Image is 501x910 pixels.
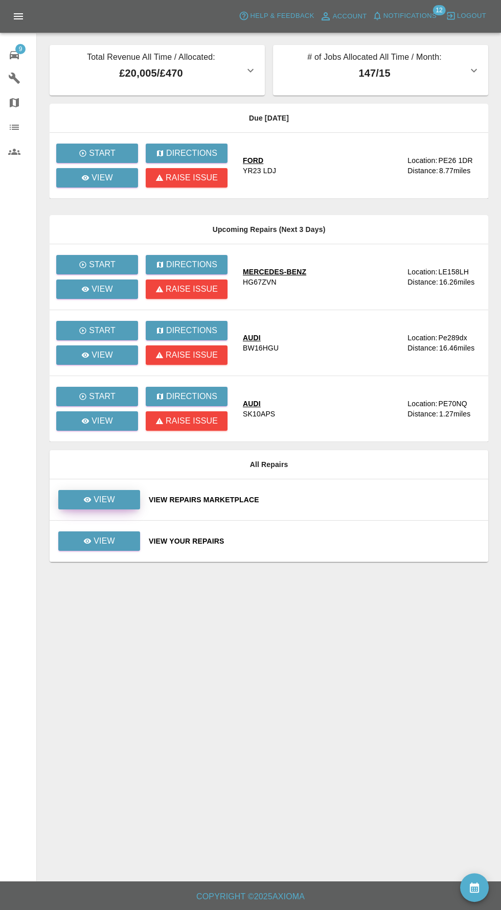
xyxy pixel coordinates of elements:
[243,399,275,409] div: AUDI
[146,144,227,163] button: Directions
[432,5,445,15] span: 12
[439,166,480,176] div: 8.77 miles
[56,345,138,365] a: View
[50,104,488,133] th: Due [DATE]
[92,349,113,361] p: View
[92,172,113,184] p: View
[146,345,227,365] button: Raise issue
[243,267,399,287] a: MERCEDES-BENZHG67ZVN
[146,387,227,406] button: Directions
[56,387,138,406] button: Start
[439,409,480,419] div: 1.27 miles
[383,10,437,22] span: Notifications
[166,390,217,403] p: Directions
[243,409,275,419] div: SK10APS
[166,259,217,271] p: Directions
[281,65,468,81] p: 147 / 15
[146,279,227,299] button: Raise issue
[149,495,480,505] a: View Repairs Marketplace
[89,390,116,403] p: Start
[89,324,116,337] p: Start
[58,531,140,551] a: View
[407,343,438,353] div: Distance:
[58,490,140,509] a: View
[273,45,488,96] button: # of Jobs Allocated All Time / Month:147/15
[92,415,113,427] p: View
[58,495,141,503] a: View
[407,166,438,176] div: Distance:
[281,51,468,65] p: # of Jobs Allocated All Time / Month:
[146,411,227,431] button: Raise issue
[243,155,276,166] div: FORD
[407,409,438,419] div: Distance:
[438,155,472,166] div: PE26 1DR
[58,65,244,81] p: £20,005 / £470
[56,255,138,274] button: Start
[243,333,399,353] a: AUDIBW16HGU
[243,399,399,419] a: AUDISK10APS
[407,277,438,287] div: Distance:
[407,333,480,353] a: Location:Pe289dxDistance:16.46miles
[50,450,488,479] th: All Repairs
[407,155,480,176] a: Location:PE26 1DRDistance:8.77miles
[56,279,138,299] a: View
[438,333,467,343] div: Pe289dx
[243,267,306,277] div: MERCEDES-BENZ
[407,399,480,419] a: Location:PE70NQDistance:1.27miles
[407,399,437,409] div: Location:
[166,349,218,361] p: Raise issue
[407,267,480,287] a: Location:LE158LHDistance:16.26miles
[50,45,265,96] button: Total Revenue All Time / Allocated:£20,005/£470
[407,267,437,277] div: Location:
[460,873,489,902] button: availability
[243,343,279,353] div: BW16HGU
[8,890,493,904] h6: Copyright © 2025 Axioma
[370,8,439,24] button: Notifications
[407,155,437,166] div: Location:
[56,144,138,163] button: Start
[243,155,399,176] a: FORDYR23 LDJ
[89,147,116,159] p: Start
[56,321,138,340] button: Start
[443,8,489,24] button: Logout
[317,8,370,25] a: Account
[92,283,113,295] p: View
[146,168,227,188] button: Raise issue
[166,415,218,427] p: Raise issue
[15,44,26,54] span: 9
[146,255,227,274] button: Directions
[166,283,218,295] p: Raise issue
[166,172,218,184] p: Raise issue
[457,10,486,22] span: Logout
[438,267,468,277] div: LE158LH
[94,535,115,547] p: View
[50,215,488,244] th: Upcoming Repairs (Next 3 Days)
[333,11,367,22] span: Account
[146,321,227,340] button: Directions
[58,536,141,545] a: View
[250,10,314,22] span: Help & Feedback
[6,4,31,29] button: Open drawer
[94,494,115,506] p: View
[166,147,217,159] p: Directions
[439,277,480,287] div: 16.26 miles
[166,324,217,337] p: Directions
[56,411,138,431] a: View
[56,168,138,188] a: View
[236,8,316,24] button: Help & Feedback
[58,51,244,65] p: Total Revenue All Time / Allocated:
[407,333,437,343] div: Location:
[89,259,116,271] p: Start
[243,333,279,343] div: AUDI
[439,343,480,353] div: 16.46 miles
[243,166,276,176] div: YR23 LDJ
[243,277,277,287] div: HG67ZVN
[149,536,480,546] a: View Your Repairs
[438,399,467,409] div: PE70NQ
